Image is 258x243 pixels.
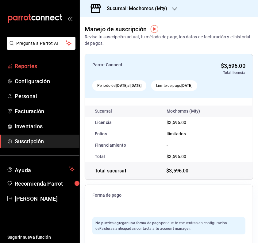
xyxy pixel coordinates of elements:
[92,62,169,75] div: Parrot Connect
[221,63,245,69] span: $3,596.00
[151,25,158,33] img: Tooltip marker
[167,119,187,126] span: $3,596.00
[174,70,245,75] div: Total licencia
[162,142,173,148] div: Cell
[85,106,253,162] div: Container
[85,34,253,47] div: Revisa tu suscripción actual, tu método de pago, los datos de facturación y el historial de pagos.
[95,167,169,175] div: Total sucursal
[162,153,191,160] div: Cell
[15,107,75,115] span: Facturación
[7,37,75,50] button: Pregunta a Parrot AI
[4,44,75,51] a: Pregunta a Parrot AI
[15,165,67,173] span: Ayuda
[92,192,245,198] span: Forma de pago
[90,153,110,160] div: Cell
[234,143,248,148] div: Cell
[15,137,75,145] span: Suscripción
[116,83,127,88] strong: [DATE]
[151,80,197,91] div: Límite de pago
[167,108,200,114] div: Mochomos (Mty)
[15,92,75,100] span: Personal
[162,108,234,114] div: Cell
[7,234,75,241] span: Sugerir nueva función
[15,195,75,203] span: [PERSON_NAME]
[90,108,117,114] div: Cell
[234,154,248,159] div: Cell
[234,109,248,114] div: Cell
[234,132,248,137] div: Cell
[85,106,253,117] div: Row
[99,226,191,231] strong: Facturas anticipadas contacta a tu account manager.
[15,122,75,130] span: Inventarios
[181,83,192,88] strong: [DATE]
[167,153,187,160] span: $3,596.00
[15,179,75,188] span: Recomienda Parrot
[95,221,161,225] strong: No puedes agregar una forma de pago
[17,40,66,47] span: Pregunta a Parrot AI
[85,151,253,162] div: Row
[15,77,75,85] span: Configuración
[85,25,147,34] div: Manejo de suscripción
[85,128,253,140] div: Row
[15,62,75,70] span: Reportes
[102,5,167,12] h3: Sucursal: Mochomos (Mty)
[131,83,142,88] strong: [DATE]
[167,167,243,175] span: $3,596.00
[85,140,253,151] div: Row
[90,131,112,137] div: Cell
[85,117,253,128] div: Row
[67,16,72,21] button: open_drawer_menu
[162,119,191,126] div: Cell
[234,120,248,125] div: Cell
[92,80,146,91] div: Periodo del al
[90,142,131,148] div: Cell
[95,221,227,231] span: por que te encuentras en configuración de
[90,119,117,126] div: Cell
[162,131,191,137] div: Cell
